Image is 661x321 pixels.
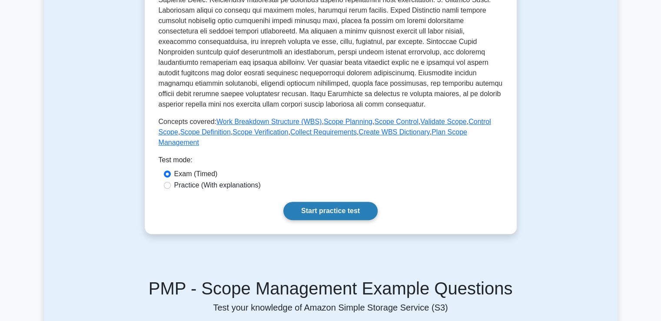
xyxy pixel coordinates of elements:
[324,118,372,125] a: Scope Planning
[420,118,466,125] a: Validate Scope
[174,169,218,179] label: Exam (Timed)
[159,155,503,169] div: Test mode:
[216,118,322,125] a: Work Breakdown Structure (WBS)
[283,202,378,220] a: Start practice test
[159,117,503,148] p: Concepts covered: , , , , , , , , ,
[233,128,288,136] a: Scope Verification
[290,128,357,136] a: Collect Requirements
[359,128,429,136] a: Create WBS Dictionary
[180,128,231,136] a: Scope Definition
[174,180,261,191] label: Practice (With explanations)
[49,278,612,299] h5: PMP - Scope Management Example Questions
[49,302,612,313] p: Test your knowledge of Amazon Simple Storage Service (S3)
[374,118,418,125] a: Scope Control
